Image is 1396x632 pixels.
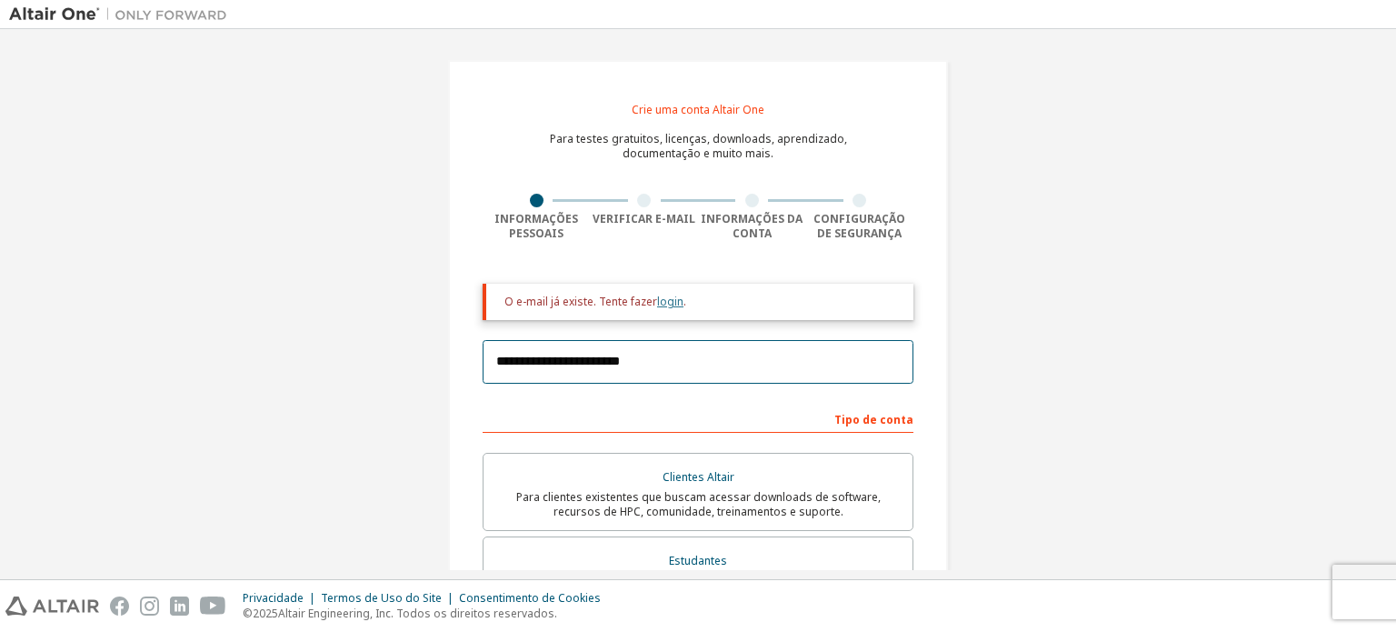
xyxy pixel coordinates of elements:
font: Para testes gratuitos, licenças, downloads, aprendizado, [550,131,847,146]
font: O e-mail já existe. Tente fazer [504,294,657,309]
img: instagram.svg [140,597,159,616]
img: altair_logo.svg [5,597,99,616]
font: 2025 [253,606,278,621]
font: Crie uma conta Altair One [632,102,764,117]
font: Clientes Altair [663,469,734,485]
font: . [683,294,686,309]
font: Privacidade [243,590,304,606]
img: Altair Um [9,5,236,24]
img: facebook.svg [110,597,129,616]
img: youtube.svg [200,597,226,616]
font: Verificar e-mail [593,211,695,226]
font: Consentimento de Cookies [459,590,601,606]
img: linkedin.svg [170,597,189,616]
font: © [243,606,253,621]
font: Altair Engineering, Inc. Todos os direitos reservados. [278,606,557,621]
font: Configuração de segurança [813,211,905,241]
font: Informações da conta [701,211,803,241]
font: Termos de Uso do Site [321,590,442,606]
font: Estudantes [669,553,727,568]
font: Para clientes existentes que buscam acessar downloads de software, recursos de HPC, comunidade, t... [516,489,881,519]
font: documentação e muito mais. [623,145,773,161]
font: Tipo de conta [834,412,913,427]
font: Informações pessoais [494,211,578,241]
a: login [657,294,683,309]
